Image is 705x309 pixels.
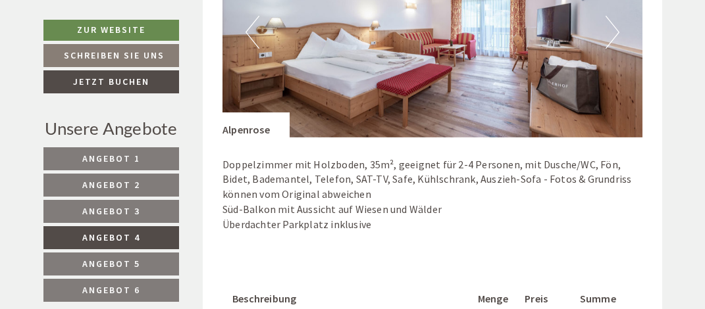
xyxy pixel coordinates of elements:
p: Doppelzimmer mit Holzboden, 35m², geeignet für 2-4 Personen, mit Dusche/WC, Fön, Bidet, Bademante... [222,157,642,232]
button: Next [606,16,619,49]
th: Beschreibung [232,289,473,309]
a: Zur Website [43,20,179,41]
small: 19:04 [20,64,209,74]
span: Angebot 2 [82,179,140,191]
a: Schreiben Sie uns [43,44,179,67]
div: Guten Tag, wie können wir Ihnen helfen? [11,36,215,76]
th: Summe [575,289,633,309]
div: Unsere Angebote [43,116,179,141]
div: [DATE] [186,11,234,33]
a: Jetzt buchen [43,70,179,93]
div: Alpenrose [222,112,290,137]
button: Previous [246,16,259,49]
span: Angebot 3 [82,205,140,217]
span: Angebot 4 [82,231,140,243]
th: Menge [473,289,519,309]
span: Angebot 1 [82,153,140,164]
div: [GEOGRAPHIC_DATA] [20,39,209,49]
span: Angebot 6 [82,284,140,296]
th: Preis [519,289,575,309]
span: Angebot 5 [82,258,140,270]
